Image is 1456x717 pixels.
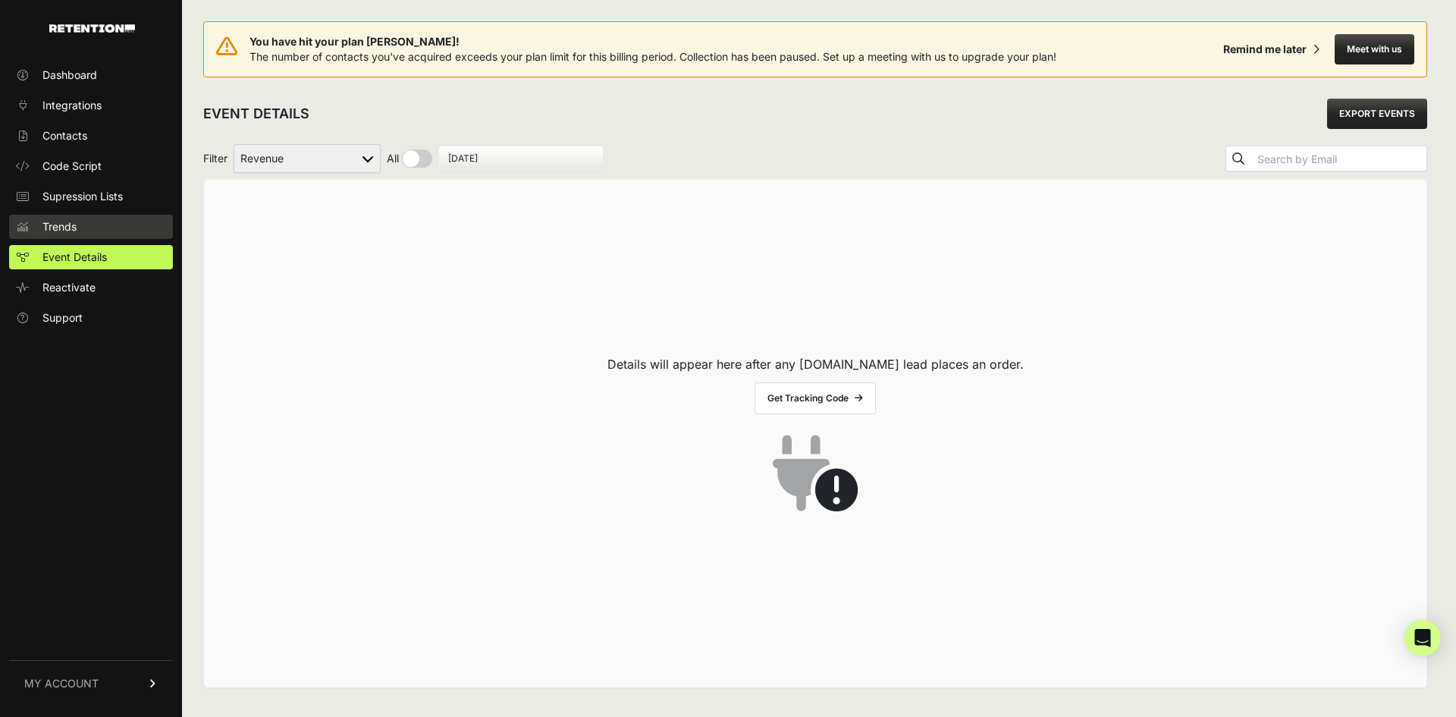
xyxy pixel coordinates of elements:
input: Search by Email [1254,149,1426,170]
a: Trends [9,215,173,239]
a: Code Script [9,154,173,178]
span: Code Script [42,159,102,174]
span: Event Details [42,250,107,265]
a: Supression Lists [9,184,173,209]
span: Support [42,310,83,325]
span: Dashboard [42,68,97,83]
a: Integrations [9,93,173,118]
a: Get Tracking Code [755,382,876,414]
button: Meet with us [1335,34,1414,64]
button: Remind me later [1217,36,1326,63]
div: Remind me later [1223,42,1307,57]
span: Reactivate [42,280,96,295]
span: Filter [203,151,227,166]
a: EXPORT EVENTS [1327,99,1427,129]
span: Contacts [42,128,87,143]
span: MY ACCOUNT [24,676,99,691]
span: Integrations [42,98,102,113]
h2: EVENT DETAILS [203,103,309,124]
span: Supression Lists [42,189,123,204]
p: Details will appear here after any [DOMAIN_NAME] lead places an order. [607,355,1024,373]
select: Filter [234,144,381,173]
a: Dashboard [9,63,173,87]
span: Trends [42,219,77,234]
a: Contacts [9,124,173,148]
span: You have hit your plan [PERSON_NAME]! [249,34,1056,49]
a: MY ACCOUNT [9,660,173,706]
a: Event Details [9,245,173,269]
span: The number of contacts you've acquired exceeds your plan limit for this billing period. Collectio... [249,50,1056,63]
div: Open Intercom Messenger [1404,620,1441,656]
img: Retention.com [49,24,135,33]
a: Support [9,306,173,330]
a: Reactivate [9,275,173,300]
